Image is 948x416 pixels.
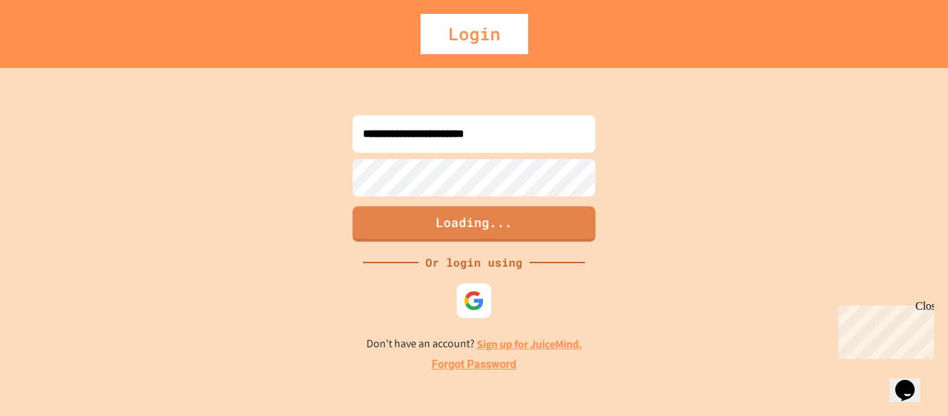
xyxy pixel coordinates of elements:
button: Loading... [353,206,595,242]
p: Don't have an account? [366,335,582,353]
iframe: chat widget [890,360,934,402]
a: Sign up for JuiceMind. [477,337,582,351]
div: Login [421,14,528,54]
img: google-icon.svg [464,290,484,311]
div: Chat with us now!Close [6,6,96,88]
iframe: chat widget [833,300,934,359]
div: Or login using [418,254,530,271]
a: Forgot Password [432,356,516,373]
